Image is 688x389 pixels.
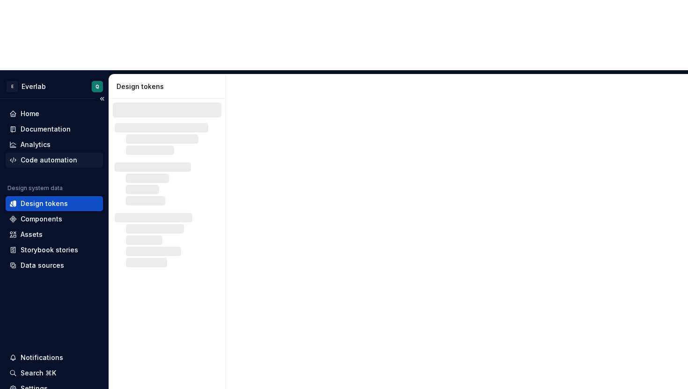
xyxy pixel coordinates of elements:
a: Assets [6,227,103,242]
div: Components [21,214,62,224]
a: Documentation [6,122,103,137]
a: Home [6,106,103,121]
div: Design tokens [117,82,222,91]
button: Search ⌘K [6,366,103,381]
button: Notifications [6,350,103,365]
div: Search ⌘K [21,368,56,378]
button: Collapse sidebar [95,92,109,105]
div: E [7,81,18,92]
div: Code automation [21,155,77,165]
a: Design tokens [6,196,103,211]
div: Design system data [7,184,63,192]
div: Assets [21,230,43,239]
div: Design tokens [21,199,68,208]
div: Home [21,109,39,118]
div: Everlab [22,82,46,91]
div: Notifications [21,353,63,362]
a: Components [6,212,103,227]
a: Data sources [6,258,103,273]
div: Analytics [21,140,51,149]
div: Q [95,83,99,90]
a: Code automation [6,153,103,168]
a: Storybook stories [6,242,103,257]
div: Documentation [21,125,71,134]
div: Storybook stories [21,245,78,255]
a: Analytics [6,137,103,152]
button: EEverlabQ [2,76,107,96]
div: Data sources [21,261,64,270]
